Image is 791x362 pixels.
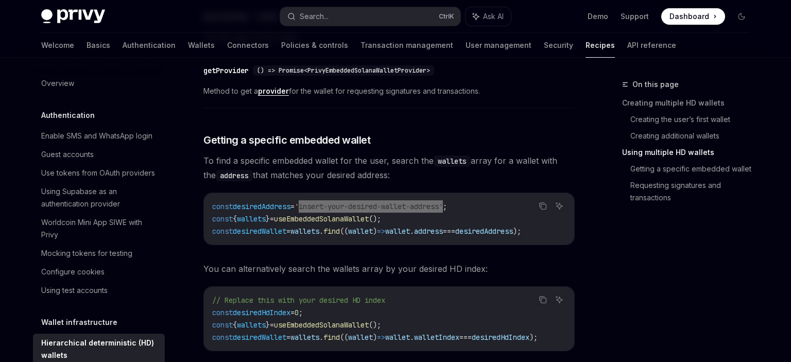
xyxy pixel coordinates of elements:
[630,111,758,128] a: Creating the user’s first wallet
[233,202,290,211] span: desiredAddress
[41,266,105,278] div: Configure cookies
[33,281,165,300] a: Using test accounts
[377,333,385,342] span: =>
[513,227,521,236] span: );
[553,199,566,213] button: Ask AI
[188,33,215,58] a: Wallets
[369,320,381,330] span: ();
[41,216,159,241] div: Worldcoin Mini App SIWE with Privy
[203,133,370,147] span: Getting a specific embedded wallet
[216,170,253,181] code: address
[227,33,269,58] a: Connectors
[290,202,295,211] span: =
[203,262,575,276] span: You can alternatively search the wallets array by your desired HD index:
[270,320,274,330] span: =
[33,127,165,145] a: Enable SMS and WhatsApp login
[443,202,447,211] span: ;
[661,8,725,25] a: Dashboard
[455,227,513,236] span: desiredAddress
[472,333,529,342] span: desiredHdIndex
[323,227,340,236] span: find
[33,164,165,182] a: Use tokens from OAuth providers
[290,308,295,317] span: =
[266,214,270,223] span: }
[212,333,233,342] span: const
[295,202,443,211] span: 'insert-your-desired-wallet-address'
[483,11,504,22] span: Ask AI
[414,227,443,236] span: address
[233,320,237,330] span: {
[466,7,511,26] button: Ask AI
[41,316,117,329] h5: Wallet infrastructure
[459,333,472,342] span: ===
[33,182,165,213] a: Using Supabase as an authentication provider
[632,78,679,91] span: On this page
[340,333,348,342] span: ((
[41,185,159,210] div: Using Supabase as an authentication provider
[369,214,381,223] span: ();
[536,199,549,213] button: Copy the contents from the code block
[290,333,319,342] span: wallets
[41,337,159,361] div: Hierarchical deterministic (HD) wallets
[212,308,233,317] span: const
[257,66,430,75] span: () => Promise<PrivyEmbeddedSolanaWalletProvider>
[622,144,758,161] a: Using multiple HD wallets
[87,33,110,58] a: Basics
[123,33,176,58] a: Authentication
[281,33,348,58] a: Policies & controls
[258,87,289,96] a: provider
[237,320,266,330] span: wallets
[274,320,369,330] span: useEmbeddedSolanaWallet
[621,11,649,22] a: Support
[385,333,410,342] span: wallet
[319,333,323,342] span: .
[280,7,460,26] button: Search...CtrlK
[410,227,414,236] span: .
[33,74,165,93] a: Overview
[299,308,303,317] span: ;
[373,333,377,342] span: )
[41,284,108,297] div: Using test accounts
[233,214,237,223] span: {
[212,202,233,211] span: const
[41,77,74,90] div: Overview
[553,293,566,306] button: Ask AI
[203,65,249,76] div: getProvider
[41,167,155,179] div: Use tokens from OAuth providers
[237,214,266,223] span: wallets
[274,214,369,223] span: useEmbeddedSolanaWallet
[295,308,299,317] span: 0
[233,333,286,342] span: desiredWallet
[340,227,348,236] span: ((
[630,128,758,144] a: Creating additional wallets
[414,333,459,342] span: walletIndex
[233,308,290,317] span: desiredHdIndex
[212,296,385,305] span: // Replace this with your desired HD index
[212,227,233,236] span: const
[233,227,286,236] span: desiredWallet
[323,333,340,342] span: find
[270,214,274,223] span: =
[41,109,95,122] h5: Authentication
[33,145,165,164] a: Guest accounts
[348,227,373,236] span: wallet
[266,320,270,330] span: }
[41,33,74,58] a: Welcome
[360,33,453,58] a: Transaction management
[212,214,233,223] span: const
[443,227,455,236] span: ===
[586,33,615,58] a: Recipes
[669,11,709,22] span: Dashboard
[212,320,233,330] span: const
[630,177,758,206] a: Requesting signatures and transactions
[733,8,750,25] button: Toggle dark mode
[41,148,94,161] div: Guest accounts
[33,244,165,263] a: Mocking tokens for testing
[33,263,165,281] a: Configure cookies
[377,227,385,236] span: =>
[385,227,410,236] span: wallet
[434,156,471,167] code: wallets
[536,293,549,306] button: Copy the contents from the code block
[41,130,152,142] div: Enable SMS and WhatsApp login
[33,213,165,244] a: Worldcoin Mini App SIWE with Privy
